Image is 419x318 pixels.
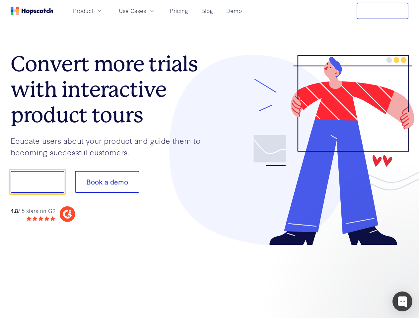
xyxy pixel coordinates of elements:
strong: 4.8 [11,207,18,214]
button: Book a demo [75,171,139,193]
div: / 5 stars on G2 [11,207,55,215]
button: Free Trial [357,3,408,19]
h1: Convert more trials with interactive product tours [11,51,210,128]
a: Blog [199,5,216,16]
button: Use Cases [115,5,159,16]
span: Use Cases [119,7,146,15]
span: Product [73,7,94,15]
a: Demo [224,5,244,16]
button: Product [69,5,107,16]
p: Educate users about your product and guide them to becoming successful customers. [11,135,210,158]
a: Home [11,7,53,15]
a: Pricing [167,5,191,16]
button: Show me! [11,171,64,193]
